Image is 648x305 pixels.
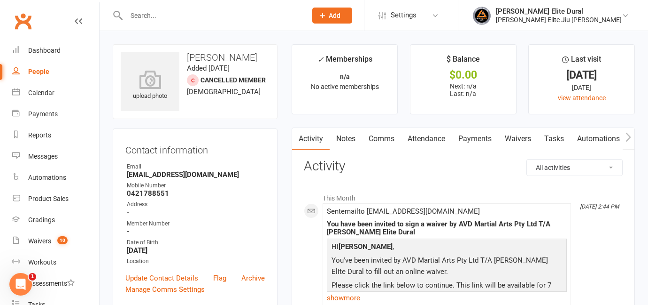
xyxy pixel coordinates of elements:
[125,284,205,295] a: Manage Comms Settings
[28,237,51,245] div: Waivers
[558,94,606,102] a: view attendance
[121,70,179,101] div: upload photo
[12,273,99,294] a: Assessments
[12,82,99,104] a: Calendar
[340,73,350,80] strong: n/a
[127,200,265,209] div: Address
[329,280,564,305] p: Please click the link below to continue. This link will be available for 7 days.
[127,162,265,171] div: Email
[12,40,99,61] a: Dashboard
[11,9,35,33] a: Clubworx
[125,273,198,284] a: Update Contact Details
[401,128,452,150] a: Attendance
[472,6,491,25] img: thumb_image1702864552.png
[329,255,564,280] p: You've been invited by AVD Martial Arts Pty Ltd T/A [PERSON_NAME] Elite Dural to fill out an onli...
[213,273,226,284] a: Flag
[292,128,330,150] a: Activity
[12,231,99,252] a: Waivers 10
[362,128,401,150] a: Comms
[121,52,270,63] h3: [PERSON_NAME]
[537,70,626,80] div: [DATE]
[12,167,99,188] a: Automations
[9,273,32,296] iframe: Intercom live chat
[452,128,498,150] a: Payments
[28,47,61,54] div: Dashboard
[12,104,99,125] a: Payments
[127,257,265,266] div: Location
[327,207,480,216] span: Sent email to [EMAIL_ADDRESS][DOMAIN_NAME]
[28,174,66,181] div: Automations
[339,242,393,251] strong: [PERSON_NAME]
[419,70,508,80] div: $0.00
[317,55,324,64] i: ✓
[317,53,372,71] div: Memberships
[498,128,538,150] a: Waivers
[12,61,99,82] a: People
[28,258,56,266] div: Workouts
[12,125,99,146] a: Reports
[241,273,265,284] a: Archive
[496,7,622,16] div: [PERSON_NAME] Elite Dural
[187,88,261,96] span: [DEMOGRAPHIC_DATA]
[28,110,58,118] div: Payments
[28,195,69,202] div: Product Sales
[538,128,571,150] a: Tasks
[391,5,417,26] span: Settings
[562,53,601,70] div: Last visit
[28,152,58,160] div: Messages
[327,220,567,236] div: You have been invited to sign a waiver by AVD Martial Arts Pty Ltd T/A [PERSON_NAME] Elite Dural
[127,189,265,198] strong: 0421788551
[329,241,564,255] p: Hi ,
[571,128,626,150] a: Automations
[580,203,619,210] i: [DATE] 2:44 PM
[304,159,623,174] h3: Activity
[327,291,567,305] a: show more
[12,146,99,167] a: Messages
[12,188,99,209] a: Product Sales
[312,8,352,24] button: Add
[127,238,265,247] div: Date of Birth
[496,16,622,24] div: [PERSON_NAME] Elite Jiu [PERSON_NAME]
[419,82,508,97] p: Next: n/a Last: n/a
[537,82,626,93] div: [DATE]
[28,216,55,224] div: Gradings
[311,83,379,90] span: No active memberships
[127,219,265,228] div: Member Number
[123,9,300,22] input: Search...
[127,170,265,179] strong: [EMAIL_ADDRESS][DOMAIN_NAME]
[125,141,265,155] h3: Contact information
[447,53,480,70] div: $ Balance
[127,246,265,255] strong: [DATE]
[12,209,99,231] a: Gradings
[12,252,99,273] a: Workouts
[57,236,68,244] span: 10
[28,131,51,139] div: Reports
[28,68,49,75] div: People
[29,273,36,281] span: 1
[330,128,362,150] a: Notes
[28,89,54,96] div: Calendar
[304,188,623,203] li: This Month
[127,227,265,236] strong: -
[201,76,266,84] span: Cancelled member
[127,209,265,217] strong: -
[28,280,75,287] div: Assessments
[187,64,230,72] time: Added [DATE]
[329,12,340,19] span: Add
[127,181,265,190] div: Mobile Number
